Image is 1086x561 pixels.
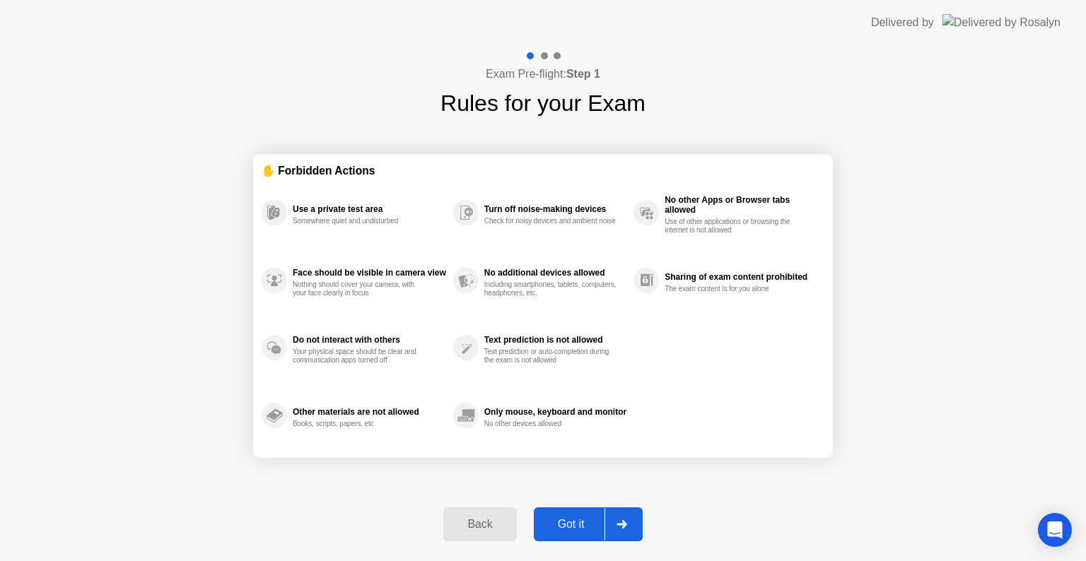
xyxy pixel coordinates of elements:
[534,507,643,541] button: Got it
[293,420,426,428] div: Books, scripts, papers, etc
[484,420,618,428] div: No other devices allowed
[665,285,798,293] div: The exam content is for you alone
[293,407,446,417] div: Other materials are not allowed
[665,218,798,235] div: Use of other applications or browsing the internet is not allowed
[484,217,618,225] div: Check for noisy devices and ambient noise
[448,518,512,531] div: Back
[871,14,934,31] div: Delivered by
[443,507,516,541] button: Back
[293,335,446,345] div: Do not interact with others
[942,14,1061,30] img: Delivered by Rosalyn
[538,518,605,531] div: Got it
[293,280,426,297] div: Nothing should cover your camera, with your face clearly in focus
[665,195,817,215] div: No other Apps or Browser tabs allowed
[484,335,626,345] div: Text prediction is not allowed
[484,280,618,297] div: Including smartphones, tablets, computers, headphones, etc.
[293,217,426,225] div: Somewhere quiet and undisturbed
[484,268,626,278] div: No additional devices allowed
[262,163,824,179] div: ✋ Forbidden Actions
[293,268,446,278] div: Face should be visible in camera view
[1038,513,1072,547] div: Open Intercom Messenger
[665,272,817,282] div: Sharing of exam content prohibited
[484,407,626,417] div: Only mouse, keyboard and monitor
[566,68,600,80] b: Step 1
[440,86,646,120] h1: Rules for your Exam
[486,66,600,83] h4: Exam Pre-flight:
[484,348,618,365] div: Text prediction or auto-completion during the exam is not allowed
[293,348,426,365] div: Your physical space should be clear and communication apps turned off
[293,204,446,214] div: Use a private test area
[484,204,626,214] div: Turn off noise-making devices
